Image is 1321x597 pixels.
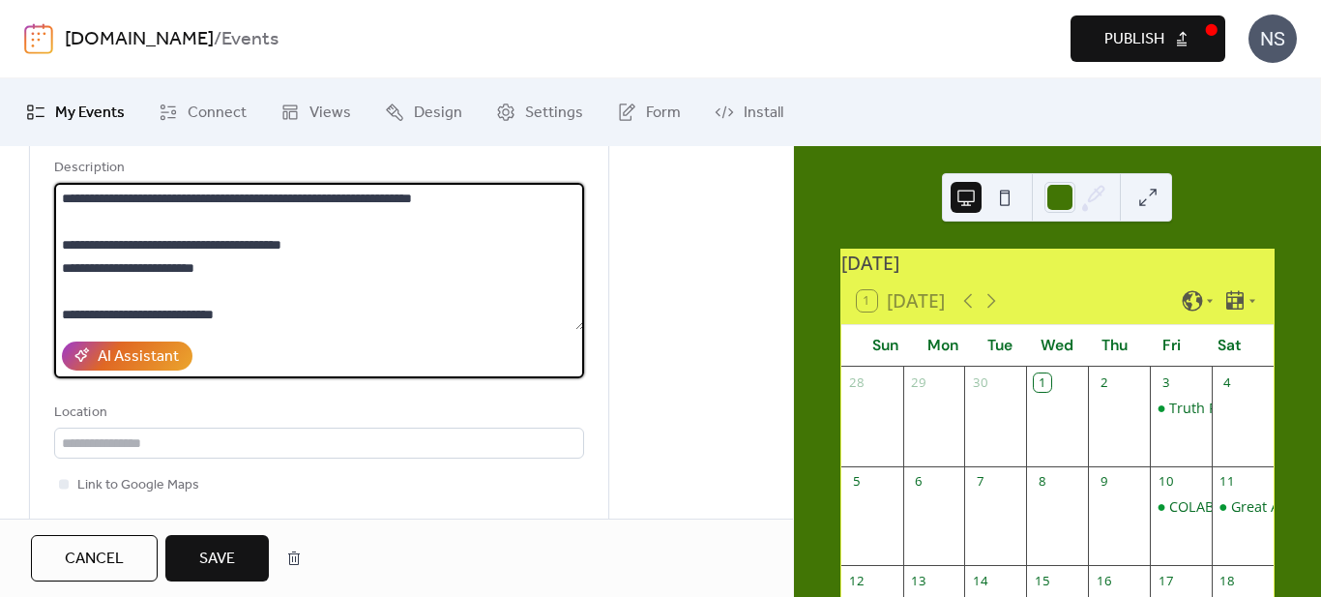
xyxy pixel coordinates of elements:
a: [DOMAIN_NAME] [65,21,214,58]
div: Thu [1086,325,1143,367]
button: Cancel [31,535,158,582]
div: 7 [972,473,989,491]
div: Tue [971,325,1028,367]
div: 8 [1034,473,1051,491]
a: My Events [12,86,139,138]
span: Link to Google Maps [77,474,199,497]
div: 16 [1095,572,1112,589]
span: My Events [55,102,125,125]
span: Save [199,548,235,571]
div: Great American Costume Bash - Ventura GOP [1212,497,1274,517]
div: 5 [848,473,866,491]
div: COLAB Meet Me Halfway EVENT [1150,497,1212,517]
div: Sun [857,325,914,367]
span: Connect [188,102,247,125]
div: [DATE] [841,250,1274,278]
span: Install [744,102,783,125]
span: Settings [525,102,583,125]
div: Mon [914,325,971,367]
b: Events [221,21,279,58]
div: 15 [1034,572,1051,589]
button: Publish [1071,15,1225,62]
div: Wed [1029,325,1086,367]
img: logo [24,23,53,54]
div: 14 [972,572,989,589]
div: 30 [972,373,989,391]
span: Cancel [65,548,124,571]
div: Sat [1201,325,1258,367]
div: Description [54,157,580,180]
div: 9 [1095,473,1112,491]
div: 3 [1157,373,1174,391]
a: Form [602,86,695,138]
div: Location [54,402,580,425]
div: 13 [910,572,927,589]
a: Views [266,86,366,138]
span: Design [414,102,462,125]
a: Connect [144,86,261,138]
span: Form [646,102,681,125]
span: Publish [1104,28,1164,51]
div: Fri [1143,325,1200,367]
div: AI Assistant [98,345,179,369]
div: 6 [910,473,927,491]
a: Design [370,86,477,138]
div: 17 [1157,572,1174,589]
b: / [214,21,221,58]
div: NS [1248,15,1297,63]
a: Settings [482,86,598,138]
div: 12 [848,572,866,589]
div: 10 [1157,473,1174,491]
button: AI Assistant [62,342,192,371]
button: Save [165,535,269,582]
div: 11 [1218,473,1236,491]
a: Install [700,86,798,138]
div: 1 [1034,373,1051,391]
div: 2 [1095,373,1112,391]
div: 4 [1218,373,1236,391]
div: 29 [910,373,927,391]
div: Truth Rising Under the Stars - Film Night & Picnic [1150,399,1212,418]
div: 18 [1218,572,1236,589]
span: Views [309,102,351,125]
div: 28 [848,373,866,391]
